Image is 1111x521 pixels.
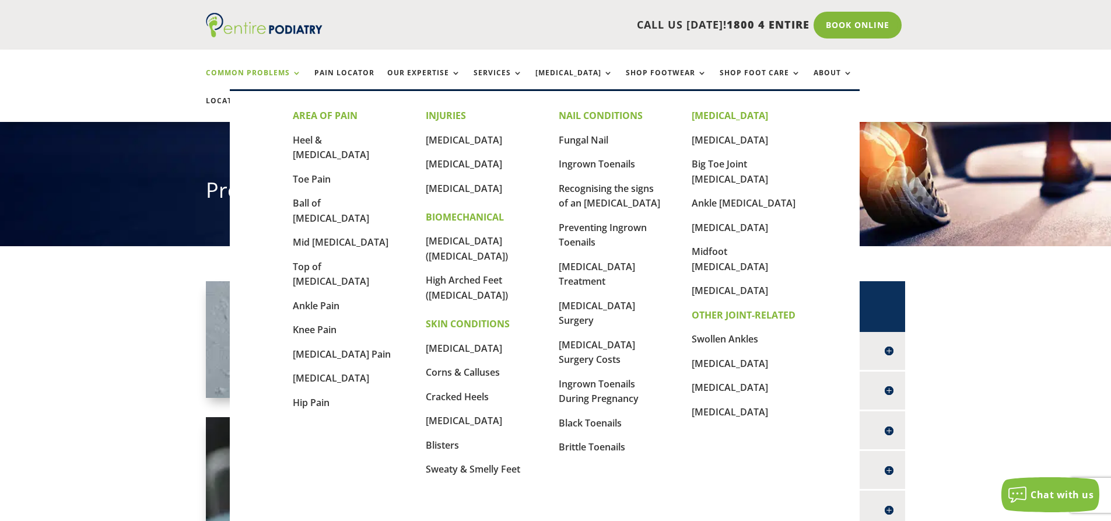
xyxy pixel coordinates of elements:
[426,463,520,475] a: Sweaty & Smelly Feet
[293,109,358,122] strong: AREA OF PAIN
[293,299,339,312] a: Ankle Pain
[293,348,391,361] a: [MEDICAL_DATA] Pain
[559,260,635,288] a: [MEDICAL_DATA] Treatment
[426,211,504,223] strong: BIOMECHANICAL
[426,158,502,170] a: [MEDICAL_DATA]
[814,69,853,94] a: About
[293,236,388,249] a: Mid [MEDICAL_DATA]
[559,299,635,327] a: [MEDICAL_DATA] Surgery
[206,13,323,37] img: logo (1)
[692,245,768,273] a: Midfoot [MEDICAL_DATA]
[426,182,502,195] a: [MEDICAL_DATA]
[559,377,639,405] a: Ingrown Toenails During Pregnancy
[559,109,643,122] strong: NAIL CONDITIONS
[426,134,502,146] a: [MEDICAL_DATA]
[426,274,508,302] a: High Arched Feet ([MEDICAL_DATA])
[206,97,264,122] a: Locations
[426,342,502,355] a: [MEDICAL_DATA]
[559,182,660,210] a: Recognising the signs of an [MEDICAL_DATA]
[692,309,795,321] strong: OTHER JOINT-RELATED
[559,440,625,453] a: Brittle Toenails
[314,69,374,94] a: Pain Locator
[426,109,466,122] strong: INJURIES
[426,439,459,452] a: Blisters
[367,18,809,33] p: CALL US [DATE]!
[426,235,508,263] a: [MEDICAL_DATA] ([MEDICAL_DATA])
[692,333,758,345] a: Swollen Ankles
[727,18,809,32] span: 1800 4 ENTIRE
[1031,488,1094,501] span: Chat with us
[387,69,461,94] a: Our Expertise
[293,173,331,186] a: Toe Pain
[692,134,768,146] a: [MEDICAL_DATA]
[692,221,768,234] a: [MEDICAL_DATA]
[206,69,302,94] a: Common Problems
[692,109,768,122] strong: [MEDICAL_DATA]
[293,372,369,384] a: [MEDICAL_DATA]
[206,28,323,40] a: Entire Podiatry
[692,158,768,186] a: Big Toe Joint [MEDICAL_DATA]
[535,69,613,94] a: [MEDICAL_DATA]
[692,357,768,370] a: [MEDICAL_DATA]
[626,69,707,94] a: Shop Footwear
[426,366,500,379] a: Corns & Calluses
[426,414,502,427] a: [MEDICAL_DATA]
[293,197,369,225] a: Ball of [MEDICAL_DATA]
[559,158,635,170] a: Ingrown Toenails
[1001,477,1099,512] button: Chat with us
[426,317,510,330] strong: SKIN CONDITIONS
[559,134,608,146] a: Fungal Nail
[293,260,369,288] a: Top of [MEDICAL_DATA]
[293,396,330,409] a: Hip Pain
[559,417,622,429] a: Black Toenails
[692,381,768,394] a: [MEDICAL_DATA]
[692,284,768,297] a: [MEDICAL_DATA]
[814,12,902,39] a: Book Online
[426,390,489,403] a: Cracked Heels
[692,197,795,209] a: Ankle [MEDICAL_DATA]
[720,69,801,94] a: Shop Foot Care
[293,134,369,162] a: Heel & [MEDICAL_DATA]
[692,405,768,418] a: [MEDICAL_DATA]
[559,221,647,249] a: Preventing Ingrown Toenails
[559,338,635,366] a: [MEDICAL_DATA] Surgery Costs
[206,176,906,211] h1: Problems & Solutions
[293,323,337,336] a: Knee Pain
[474,69,523,94] a: Services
